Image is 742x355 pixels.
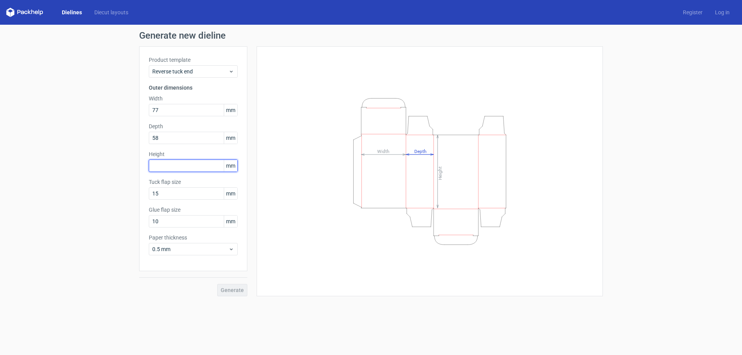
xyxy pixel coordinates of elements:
[224,216,237,227] span: mm
[149,178,238,186] label: Tuck flap size
[139,31,603,40] h1: Generate new dieline
[149,56,238,64] label: Product template
[709,8,736,16] a: Log in
[677,8,709,16] a: Register
[149,84,238,92] h3: Outer dimensions
[152,68,228,75] span: Reverse tuck end
[88,8,134,16] a: Diecut layouts
[152,245,228,253] span: 0.5 mm
[149,234,238,241] label: Paper thickness
[149,122,238,130] label: Depth
[414,148,427,154] tspan: Depth
[149,150,238,158] label: Height
[377,148,390,154] tspan: Width
[224,132,237,144] span: mm
[224,104,237,116] span: mm
[56,8,88,16] a: Dielines
[149,95,238,102] label: Width
[224,160,237,172] span: mm
[437,166,443,180] tspan: Height
[149,206,238,214] label: Glue flap size
[224,188,237,199] span: mm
